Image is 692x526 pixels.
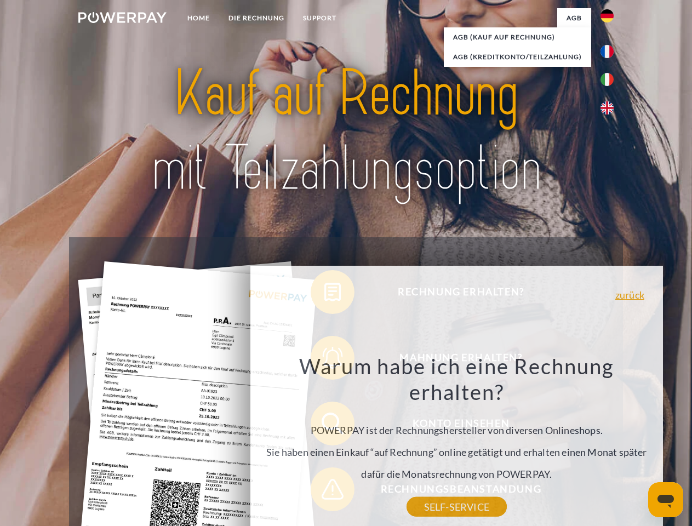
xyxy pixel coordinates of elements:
h3: Warum habe ich eine Rechnung erhalten? [256,353,656,405]
img: en [601,101,614,115]
img: de [601,9,614,22]
img: logo-powerpay-white.svg [78,12,167,23]
img: fr [601,45,614,58]
a: DIE RECHNUNG [219,8,294,28]
a: AGB (Kreditkonto/Teilzahlung) [444,47,591,67]
img: it [601,73,614,86]
img: title-powerpay_de.svg [105,53,587,210]
a: SUPPORT [294,8,346,28]
iframe: Schaltfläche zum Öffnen des Messaging-Fensters [648,482,683,517]
a: Home [178,8,219,28]
a: zurück [615,290,644,300]
div: POWERPAY ist der Rechnungshersteller von diversen Onlineshops. Sie haben einen Einkauf “auf Rechn... [256,353,656,507]
a: agb [557,8,591,28]
a: AGB (Kauf auf Rechnung) [444,27,591,47]
a: SELF-SERVICE [407,497,507,517]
